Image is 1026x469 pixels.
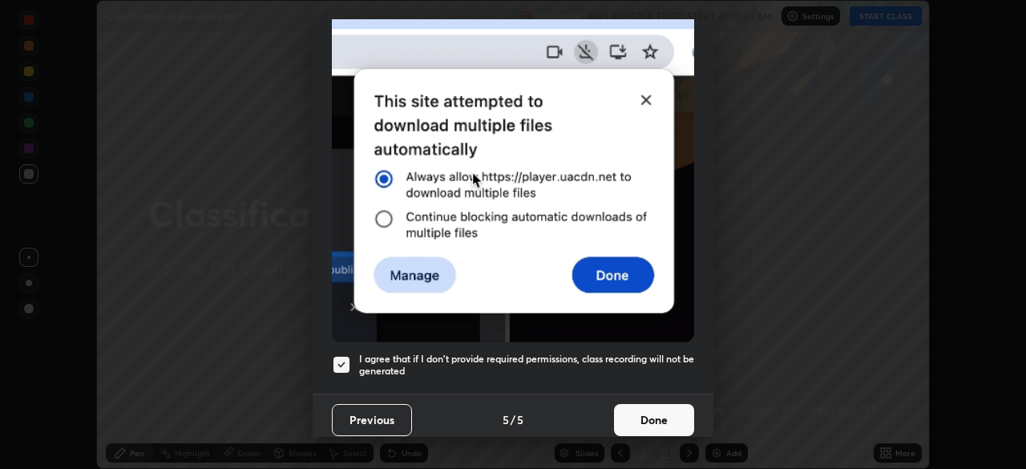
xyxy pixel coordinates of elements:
h4: 5 [503,411,509,428]
h5: I agree that if I don't provide required permissions, class recording will not be generated [359,353,694,378]
h4: 5 [517,411,523,428]
h4: / [511,411,515,428]
button: Done [614,404,694,436]
button: Previous [332,404,412,436]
